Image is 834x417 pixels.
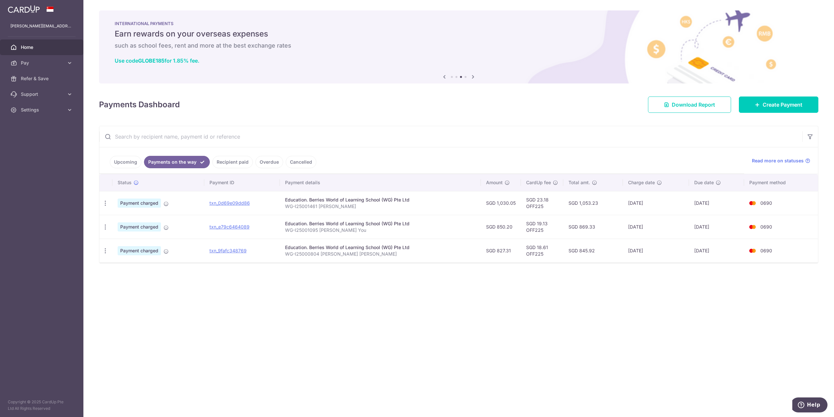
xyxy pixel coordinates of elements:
a: Payments on the way [144,156,210,168]
span: Total amt. [568,179,590,186]
td: SGD 845.92 [563,239,623,262]
span: Support [21,91,64,97]
div: Education. Berries World of Learning School (WG) Pte Ltd [285,244,476,251]
span: Payment charged [118,199,161,208]
img: CardUp [8,5,40,13]
p: WG-I25000804 [PERSON_NAME] [PERSON_NAME] [285,251,476,257]
img: International Payment Banner [99,10,818,83]
td: [DATE] [623,239,689,262]
span: 0690 [760,200,772,206]
span: Payment charged [118,246,161,255]
h4: Payments Dashboard [99,99,180,111]
span: 0690 [760,248,772,253]
p: WG-I25001461 [PERSON_NAME] [285,203,476,210]
div: Education. Berries World of Learning School (WG) Pte Ltd [285,220,476,227]
td: [DATE] [689,191,744,215]
span: Status [118,179,132,186]
a: txn_0d69e09dd86 [209,200,250,206]
span: 0690 [760,224,772,230]
a: Download Report [648,97,731,113]
td: SGD 850.20 [481,215,521,239]
span: Charge date [628,179,655,186]
b: GLOBE185 [138,57,165,64]
td: SGD 1,053.23 [563,191,623,215]
p: [PERSON_NAME][EMAIL_ADDRESS][DOMAIN_NAME] [10,23,73,29]
a: Recipient paid [212,156,253,168]
td: SGD 23.18 OFF225 [521,191,563,215]
a: txn_9fafc348769 [209,248,247,253]
img: Bank Card [746,247,759,255]
div: Education. Berries World of Learning School (WG) Pte Ltd [285,197,476,203]
span: CardUp fee [526,179,551,186]
th: Payment details [280,174,481,191]
span: Settings [21,107,64,113]
img: Bank Card [746,199,759,207]
span: Due date [694,179,714,186]
td: SGD 869.33 [563,215,623,239]
a: Overdue [255,156,283,168]
span: Refer & Save [21,75,64,82]
span: Pay [21,60,64,66]
a: txn_e79c6464089 [209,224,250,230]
td: SGD 19.13 OFF225 [521,215,563,239]
span: Download Report [672,101,715,109]
h6: such as school fees, rent and more at the best exchange rates [115,42,803,50]
span: Home [21,44,64,51]
a: Read more on statuses [752,157,810,164]
input: Search by recipient name, payment id or reference [99,126,802,147]
span: Amount [486,179,503,186]
td: [DATE] [689,215,744,239]
a: Upcoming [110,156,141,168]
td: [DATE] [689,239,744,262]
a: Create Payment [739,97,818,113]
td: [DATE] [623,215,689,239]
span: Create Payment [763,101,802,109]
td: SGD 18.61 OFF225 [521,239,563,262]
a: Use codeGLOBE185for 1.85% fee. [115,57,199,64]
td: SGD 827.31 [481,239,521,262]
th: Payment ID [204,174,280,191]
a: Cancelled [286,156,316,168]
td: [DATE] [623,191,689,215]
p: WG-I25001095 [PERSON_NAME] You [285,227,476,233]
p: INTERNATIONAL PAYMENTS [115,21,803,26]
span: Read more on statuses [752,157,804,164]
h5: Earn rewards on your overseas expenses [115,29,803,39]
iframe: Opens a widget where you can find more information [792,397,827,414]
th: Payment method [744,174,818,191]
img: Bank Card [746,223,759,231]
span: Payment charged [118,222,161,231]
td: SGD 1,030.05 [481,191,521,215]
